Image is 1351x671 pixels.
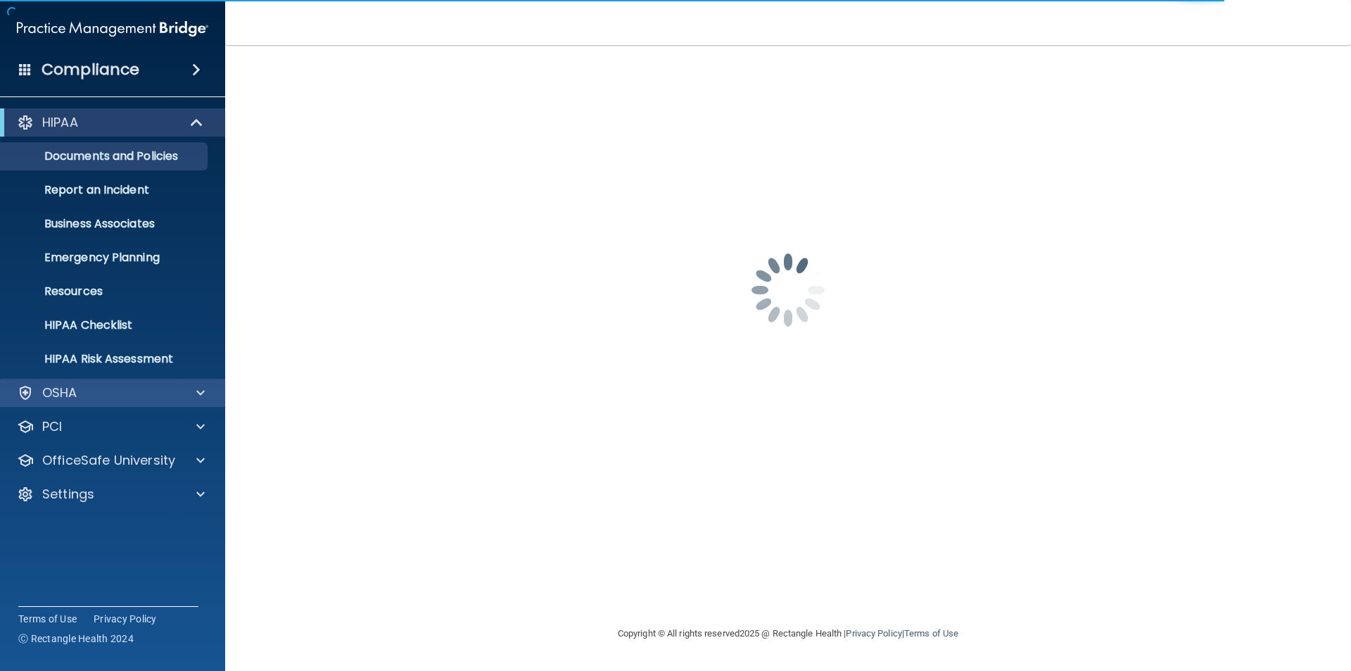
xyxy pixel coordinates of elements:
[42,418,62,435] p: PCI
[17,15,208,43] img: PMB logo
[9,183,201,197] p: Report an Incident
[9,149,201,163] p: Documents and Policies
[42,384,77,401] p: OSHA
[9,318,201,332] p: HIPAA Checklist
[846,628,901,639] a: Privacy Policy
[531,611,1045,656] div: Copyright © All rights reserved 2025 @ Rectangle Health | |
[17,486,205,503] a: Settings
[904,628,958,639] a: Terms of Use
[42,114,78,131] p: HIPAA
[18,612,77,626] a: Terms of Use
[17,384,205,401] a: OSHA
[9,352,201,366] p: HIPAA Risk Assessment
[17,418,205,435] a: PCI
[9,251,201,265] p: Emergency Planning
[17,114,204,131] a: HIPAA
[17,452,205,469] a: OfficeSafe University
[94,612,157,626] a: Privacy Policy
[42,486,94,503] p: Settings
[18,632,134,646] span: Ⓒ Rectangle Health 2024
[1108,571,1334,627] iframe: Drift Widget Chat Controller
[9,284,201,299] p: Resources
[42,60,139,80] h4: Compliance
[9,217,201,231] p: Business Associates
[718,220,858,360] img: spinner.e123f6fc.gif
[42,452,175,469] p: OfficeSafe University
